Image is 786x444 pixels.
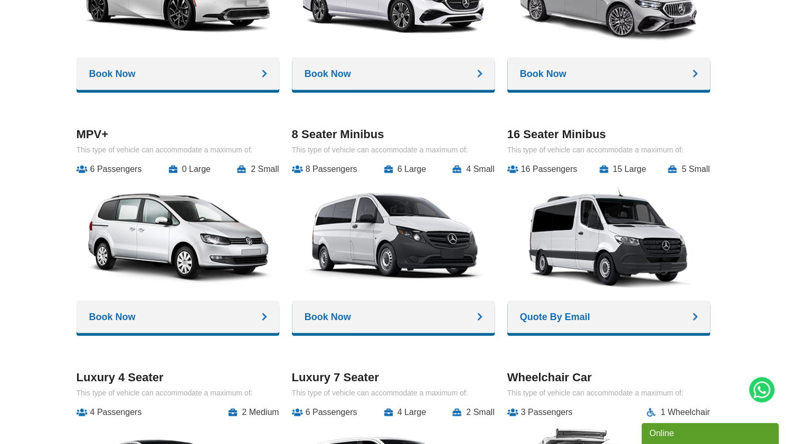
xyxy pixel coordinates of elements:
p: This type of vehicle can accommodate a maximum of: [77,146,279,154]
li: 3 Passengers [507,408,573,417]
img: A1 Taxis 8 Seater Minibus [301,182,486,293]
li: 6 Passengers [77,165,142,174]
a: Book Now [77,57,279,90]
img: A1 Taxis MPV+ [86,182,270,293]
h3: Luxury 7 Seater [292,371,495,384]
iframe: chat widget [641,421,781,444]
li: 4 Large [384,408,426,417]
img: A1 Taxis 16 Seater Minibus [516,182,701,293]
li: 4 Small [452,165,494,174]
li: 2 Small [237,165,279,174]
h3: 16 Seater Minibus [507,128,710,141]
p: This type of vehicle can accommodate a maximum of: [292,389,495,397]
a: Book Now [292,301,495,333]
li: 15 Large [599,165,646,174]
h3: 8 Seater Minibus [292,128,495,141]
p: This type of vehicle can accommodate a maximum of: [77,389,279,397]
li: 6 Large [384,165,426,174]
a: Book Now [77,301,279,333]
li: 5 Small [668,165,709,174]
p: This type of vehicle can accommodate a maximum of: [507,146,710,154]
h3: Luxury 4 Seater [77,371,279,384]
h3: MPV+ [77,128,279,141]
a: Book Now [507,57,710,90]
li: 6 Passengers [292,408,357,417]
li: 2 Small [452,408,494,417]
li: 16 Passengers [507,165,577,174]
li: 0 Large [168,165,211,174]
h3: Wheelchair Car [507,371,710,384]
li: 2 Medium [228,408,279,417]
li: 4 Passengers [77,408,142,417]
li: 8 Passengers [292,165,357,174]
li: 1 Wheelchair [647,408,709,417]
p: This type of vehicle can accommodate a maximum of: [292,146,495,154]
a: Book Now [292,57,495,90]
a: Quote By Email [507,301,710,333]
p: This type of vehicle can accommodate a maximum of: [507,389,710,397]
